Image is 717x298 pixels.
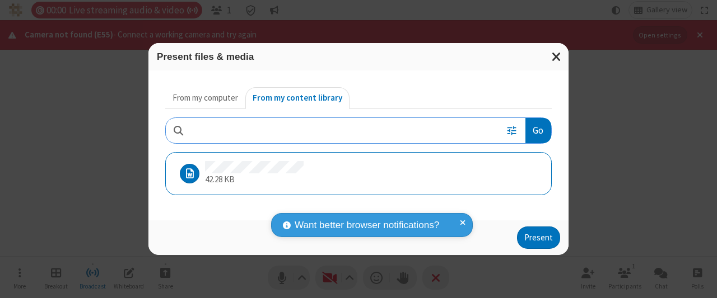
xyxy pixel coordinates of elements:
span: Want better browser notifications? [295,218,439,233]
button: Close modal [545,43,569,70]
button: From my content library [245,87,350,110]
h3: Present files & media [157,51,560,62]
button: From my computer [165,87,245,110]
button: Present [517,226,560,249]
button: Go [525,118,551,143]
p: 42.28 KB [205,173,304,186]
